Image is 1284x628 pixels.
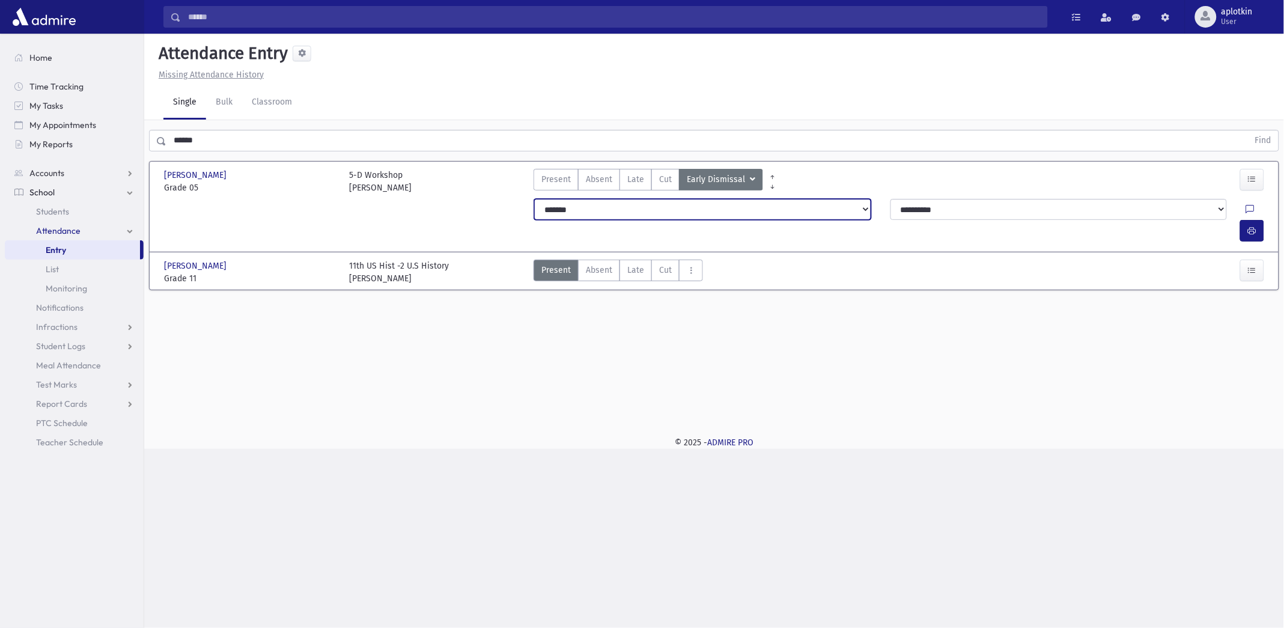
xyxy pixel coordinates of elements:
span: Infractions [36,322,78,332]
span: Attendance [36,225,81,236]
h5: Attendance Entry [154,43,288,64]
span: User [1222,17,1253,26]
a: Infractions [5,317,144,337]
a: PTC Schedule [5,413,144,433]
a: Monitoring [5,279,144,298]
a: Attendance [5,221,144,240]
span: Monitoring [46,283,87,294]
span: Late [627,264,644,276]
div: AttTypes [534,169,763,194]
a: List [5,260,144,279]
span: [PERSON_NAME] [164,260,229,272]
span: My Appointments [29,120,96,130]
span: School [29,187,55,198]
div: AttTypes [534,260,703,285]
span: Present [541,173,571,186]
span: Cut [659,264,672,276]
a: Missing Attendance History [154,70,264,80]
span: PTC Schedule [36,418,88,428]
span: Late [627,173,644,186]
a: ADMIRE PRO [707,437,753,448]
span: Notifications [36,302,84,313]
span: Test Marks [36,379,77,390]
span: My Tasks [29,100,63,111]
span: Meal Attendance [36,360,101,371]
a: Meal Attendance [5,356,144,375]
a: My Appointments [5,115,144,135]
span: Absent [586,264,612,276]
a: Time Tracking [5,77,144,96]
span: Present [541,264,571,276]
a: Students [5,202,144,221]
img: AdmirePro [10,5,79,29]
a: Classroom [242,86,302,120]
button: Early Dismissal [679,169,763,191]
span: Grade 11 [164,272,338,285]
span: Student Logs [36,341,85,352]
div: 11th US Hist -2 U.S History [PERSON_NAME] [350,260,449,285]
span: Entry [46,245,66,255]
span: Time Tracking [29,81,84,92]
a: Notifications [5,298,144,317]
span: aplotkin [1222,7,1253,17]
span: Cut [659,173,672,186]
span: List [46,264,59,275]
span: [PERSON_NAME] [164,169,229,181]
span: Home [29,52,52,63]
input: Search [181,6,1047,28]
span: Accounts [29,168,64,178]
span: Report Cards [36,398,87,409]
a: Bulk [206,86,242,120]
span: My Reports [29,139,73,150]
span: Students [36,206,69,217]
a: Test Marks [5,375,144,394]
a: Accounts [5,163,144,183]
span: Early Dismissal [687,173,747,186]
a: Teacher Schedule [5,433,144,452]
div: © 2025 - [163,436,1265,449]
a: School [5,183,144,202]
a: Entry [5,240,140,260]
a: My Reports [5,135,144,154]
a: Single [163,86,206,120]
div: 5-D Workshop [PERSON_NAME] [350,169,412,194]
u: Missing Attendance History [159,70,264,80]
a: Report Cards [5,394,144,413]
span: Grade 05 [164,181,338,194]
button: Find [1248,130,1279,151]
span: Absent [586,173,612,186]
a: My Tasks [5,96,144,115]
a: Student Logs [5,337,144,356]
span: Teacher Schedule [36,437,103,448]
a: Home [5,48,144,67]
